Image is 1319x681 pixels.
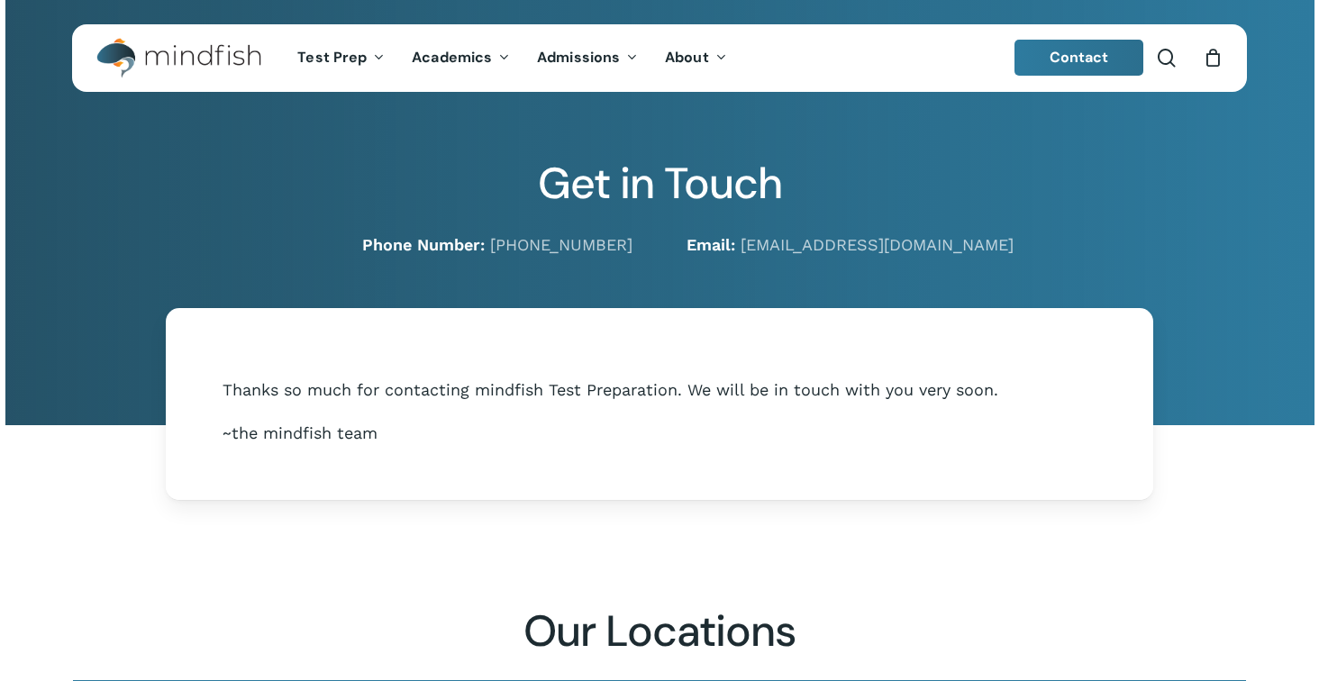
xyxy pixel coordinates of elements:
[687,235,735,254] strong: Email:
[412,48,492,67] span: Academics
[651,50,741,66] a: About
[284,50,398,66] a: Test Prep
[284,24,740,92] nav: Main Menu
[537,48,620,67] span: Admissions
[523,50,651,66] a: Admissions
[72,24,1247,92] header: Main Menu
[1203,48,1223,68] a: Cart
[398,50,523,66] a: Academics
[1014,40,1144,76] a: Contact
[911,548,1294,656] iframe: Chatbot
[72,158,1247,210] h2: Get in Touch
[223,379,1097,444] div: Thanks so much for contacting mindfish Test Preparation. We will be in touch with you very soon. ...
[362,235,485,254] strong: Phone Number:
[1050,48,1109,67] span: Contact
[741,235,1014,254] a: [EMAIL_ADDRESS][DOMAIN_NAME]
[665,48,709,67] span: About
[297,48,367,67] span: Test Prep
[490,235,632,254] a: [PHONE_NUMBER]
[73,605,1247,658] h2: Our Locations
